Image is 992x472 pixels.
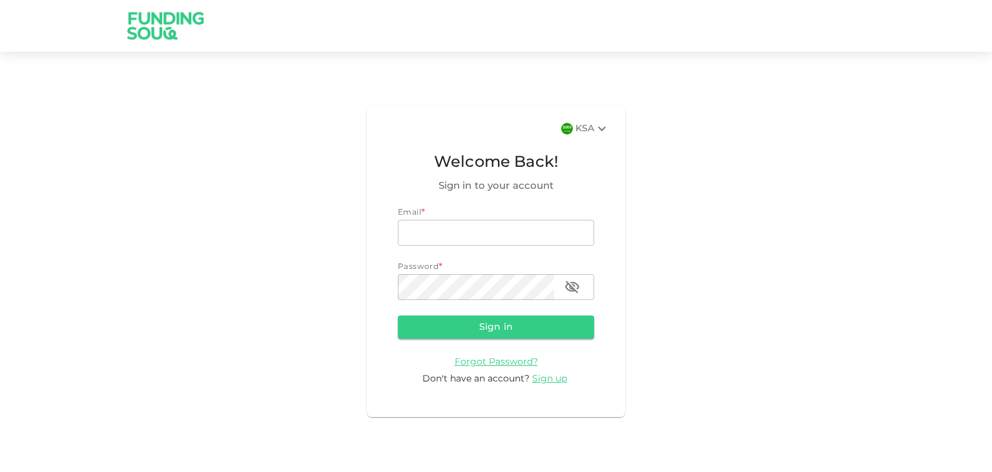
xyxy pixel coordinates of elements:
[398,151,594,175] span: Welcome Back!
[398,209,421,217] span: Email
[532,374,567,383] span: Sign up
[575,121,610,136] div: KSA
[398,263,439,271] span: Password
[561,123,573,134] img: flag-sa.b9a346574cdc8950dd34b50780441f57.svg
[398,274,554,300] input: password
[398,178,594,194] span: Sign in to your account
[398,316,594,339] button: Sign in
[455,357,538,367] a: Forgot Password?
[422,374,530,383] span: Don't have an account?
[398,220,594,246] input: email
